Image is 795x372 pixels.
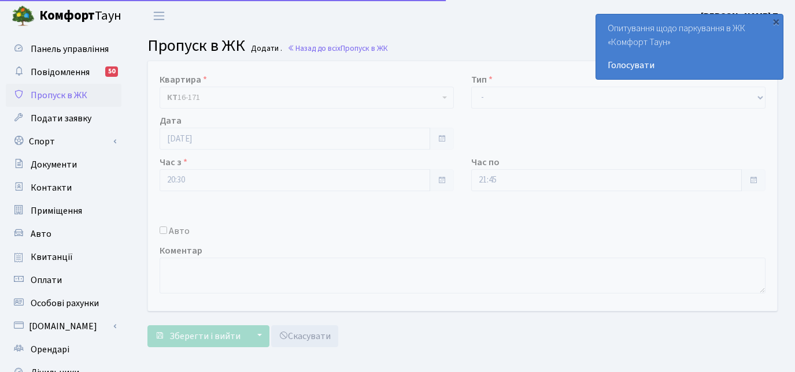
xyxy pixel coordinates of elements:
[31,158,77,171] span: Документи
[6,38,121,61] a: Панель управління
[31,204,82,217] span: Приміщення
[6,222,121,245] a: Авто
[12,5,35,28] img: logo.png
[6,61,121,84] a: Повідомлення50
[6,315,121,338] a: [DOMAIN_NAME]
[160,87,454,109] span: <b>КТ</b>&nbsp;&nbsp;&nbsp;&nbsp;16-171
[6,84,121,107] a: Пропуск в ЖК
[701,10,781,23] b: [PERSON_NAME] П.
[271,325,338,347] a: Скасувати
[6,176,121,199] a: Контакти
[287,43,388,54] a: Назад до всіхПропуск в ЖК
[6,292,121,315] a: Особові рахунки
[31,112,91,125] span: Подати заявку
[770,16,782,27] div: ×
[6,199,121,222] a: Приміщення
[341,43,388,54] span: Пропуск в ЖК
[160,114,182,128] label: Дата
[167,92,178,103] b: КТ
[471,73,493,87] label: Тип
[160,155,187,169] label: Час з
[471,155,500,169] label: Час по
[31,89,87,102] span: Пропуск в ЖК
[6,269,121,292] a: Оплати
[160,244,202,258] label: Коментар
[701,9,781,23] a: [PERSON_NAME] П.
[6,107,121,130] a: Подати заявку
[31,228,51,240] span: Авто
[6,338,121,361] a: Орендарі
[31,343,69,356] span: Орендарі
[596,14,783,79] div: Опитування щодо паркування в ЖК «Комфорт Таун»
[31,181,72,194] span: Контакти
[39,6,121,26] span: Таун
[31,66,90,79] span: Повідомлення
[6,153,121,176] a: Документи
[105,66,118,77] div: 50
[39,6,95,25] b: Комфорт
[6,245,121,269] a: Квитанції
[608,58,771,72] a: Голосувати
[147,325,248,347] button: Зберегти і вийти
[167,92,439,103] span: <b>КТ</b>&nbsp;&nbsp;&nbsp;&nbsp;16-171
[169,330,241,343] span: Зберегти і вийти
[6,130,121,153] a: Спорт
[145,6,173,25] button: Переключити навігацію
[31,297,99,310] span: Особові рахунки
[147,34,245,57] span: Пропуск в ЖК
[31,251,73,263] span: Квитанції
[169,224,190,238] label: Авто
[160,73,207,87] label: Квартира
[249,44,282,54] small: Додати .
[31,43,109,55] span: Панель управління
[31,274,62,287] span: Оплати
